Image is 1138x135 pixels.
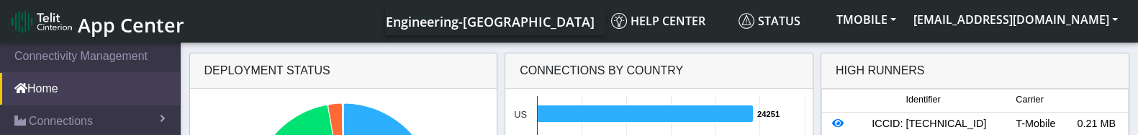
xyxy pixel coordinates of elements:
div: T-Mobile [1005,116,1066,132]
div: ICCID: [TECHNICAL_ID] [853,116,1005,132]
span: Connections [29,113,93,130]
button: [EMAIL_ADDRESS][DOMAIN_NAME] [905,6,1126,32]
button: TMOBILE [828,6,905,32]
a: App Center [12,6,182,37]
span: Carrier [1016,93,1043,107]
span: App Center [78,12,184,38]
span: Identifier [906,93,940,107]
a: Help center [605,6,733,35]
img: logo-telit-cinterion-gw-new.png [12,10,72,33]
div: Deployment status [190,53,497,89]
img: knowledge.svg [611,13,627,29]
div: Connections By Country [505,53,813,89]
span: Help center [611,13,705,29]
a: Your current platform instance [385,6,594,35]
img: status.svg [739,13,754,29]
text: 24251 [757,110,780,118]
span: Status [739,13,800,29]
div: High Runners [836,62,925,79]
span: Engineering-[GEOGRAPHIC_DATA] [386,13,595,30]
div: 0.21 MB [1066,116,1127,132]
text: US [514,109,527,120]
a: Status [733,6,828,35]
